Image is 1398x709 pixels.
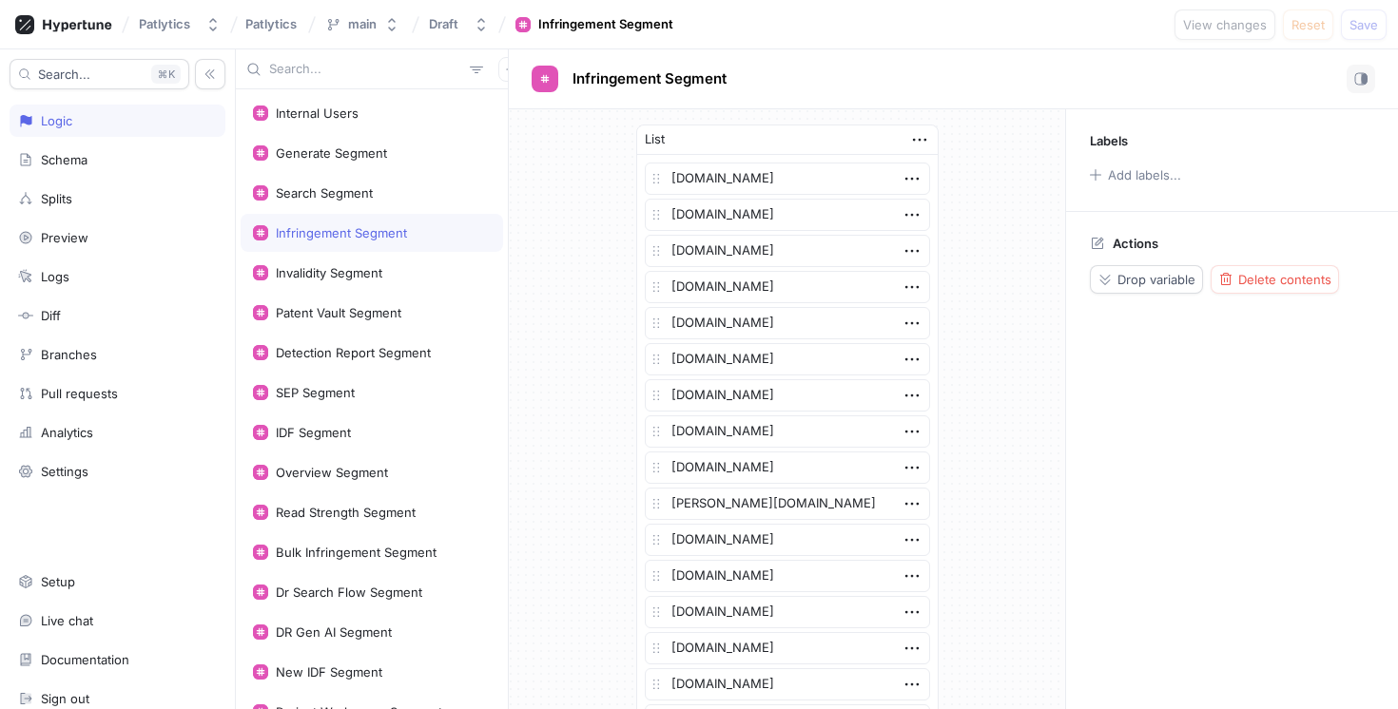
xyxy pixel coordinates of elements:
button: Reset [1283,10,1333,40]
textarea: [DOMAIN_NAME] [645,307,930,339]
span: Patlytics [245,17,297,30]
p: Labels [1090,133,1128,148]
span: Infringement Segment [573,71,727,86]
button: Search...K [10,59,189,89]
div: Sign out [41,691,89,706]
div: Splits [41,191,72,206]
span: Delete contents [1238,274,1331,285]
div: Settings [41,464,88,479]
textarea: [DOMAIN_NAME] [645,415,930,448]
div: main [348,16,377,32]
textarea: [DOMAIN_NAME] [645,379,930,412]
textarea: [DOMAIN_NAME] [645,596,930,628]
textarea: [DOMAIN_NAME] [645,271,930,303]
button: Draft [421,9,496,40]
div: IDF Segment [276,425,351,440]
div: Schema [41,152,87,167]
textarea: [DOMAIN_NAME] [645,451,930,484]
div: SEP Segment [276,385,355,400]
span: View changes [1183,19,1267,30]
textarea: [DOMAIN_NAME] [645,560,930,592]
div: Draft [429,16,458,32]
div: DR Gen AI Segment [276,624,392,640]
div: Preview [41,230,88,245]
div: Patent Vault Segment [276,305,401,320]
textarea: [DOMAIN_NAME] [645,163,930,195]
button: Patlytics [131,9,228,40]
textarea: [DOMAIN_NAME] [645,668,930,700]
button: Drop variable [1090,265,1203,294]
button: View changes [1175,10,1275,40]
div: Detection Report Segment [276,345,431,360]
span: Save [1349,19,1378,30]
div: Invalidity Segment [276,265,382,280]
div: Add labels... [1108,169,1181,182]
div: Documentation [41,652,129,667]
button: main [318,9,407,40]
textarea: [DOMAIN_NAME] [645,343,930,375]
div: Logic [41,113,72,128]
textarea: [DOMAIN_NAME] [645,632,930,664]
div: Overview Segment [276,465,388,480]
textarea: [DOMAIN_NAME] [645,524,930,556]
p: Actions [1113,236,1158,251]
div: Logs [41,269,69,284]
div: Analytics [41,425,93,440]
div: Internal Users [276,105,359,121]
div: Search Segment [276,185,373,201]
div: Live chat [41,613,93,628]
a: Documentation [10,643,225,676]
button: Delete contents [1211,265,1339,294]
div: Infringement Segment [276,225,407,240]
div: Branches [41,347,97,362]
div: Bulk Infringement Segment [276,545,437,560]
button: Add labels... [1083,163,1186,187]
div: Generate Segment [276,145,387,161]
span: Drop variable [1117,274,1195,285]
div: Dr Search Flow Segment [276,584,422,600]
span: Reset [1291,19,1325,30]
div: Infringement Segment [538,15,673,34]
textarea: [PERSON_NAME][DOMAIN_NAME] [645,488,930,520]
button: Save [1341,10,1387,40]
textarea: [DOMAIN_NAME] [645,235,930,267]
div: K [151,65,181,84]
div: Diff [41,308,61,323]
input: Search... [269,60,462,79]
div: List [645,130,665,149]
span: Search... [38,68,90,80]
div: Patlytics [139,16,190,32]
textarea: [DOMAIN_NAME] [645,199,930,231]
div: Pull requests [41,386,118,401]
div: New IDF Segment [276,664,382,680]
div: Setup [41,574,75,589]
div: Read Strength Segment [276,505,416,520]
